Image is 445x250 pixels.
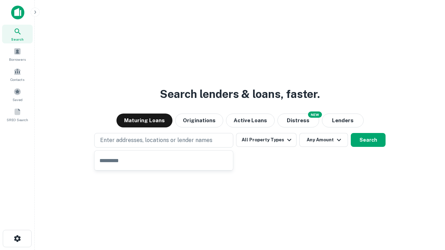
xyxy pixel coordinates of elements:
span: SREO Search [7,117,28,123]
a: Contacts [2,65,33,84]
a: Borrowers [2,45,33,64]
button: Lenders [322,114,364,127]
span: Contacts [10,77,24,82]
span: Search [11,36,24,42]
button: Search [351,133,386,147]
button: Enter addresses, locations or lender names [94,133,233,148]
button: Active Loans [226,114,275,127]
p: Enter addresses, locations or lender names [100,136,212,144]
button: Search distressed loans with lien and other non-mortgage details. [277,114,319,127]
a: Search [2,25,33,43]
span: Saved [13,97,23,102]
h3: Search lenders & loans, faster. [160,86,320,102]
a: SREO Search [2,105,33,124]
div: NEW [308,111,322,118]
span: Borrowers [9,57,26,62]
button: Any Amount [299,133,348,147]
button: All Property Types [236,133,297,147]
a: Saved [2,85,33,104]
button: Maturing Loans [116,114,172,127]
button: Originations [175,114,223,127]
iframe: Chat Widget [410,194,445,228]
img: capitalize-icon.png [11,6,24,19]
